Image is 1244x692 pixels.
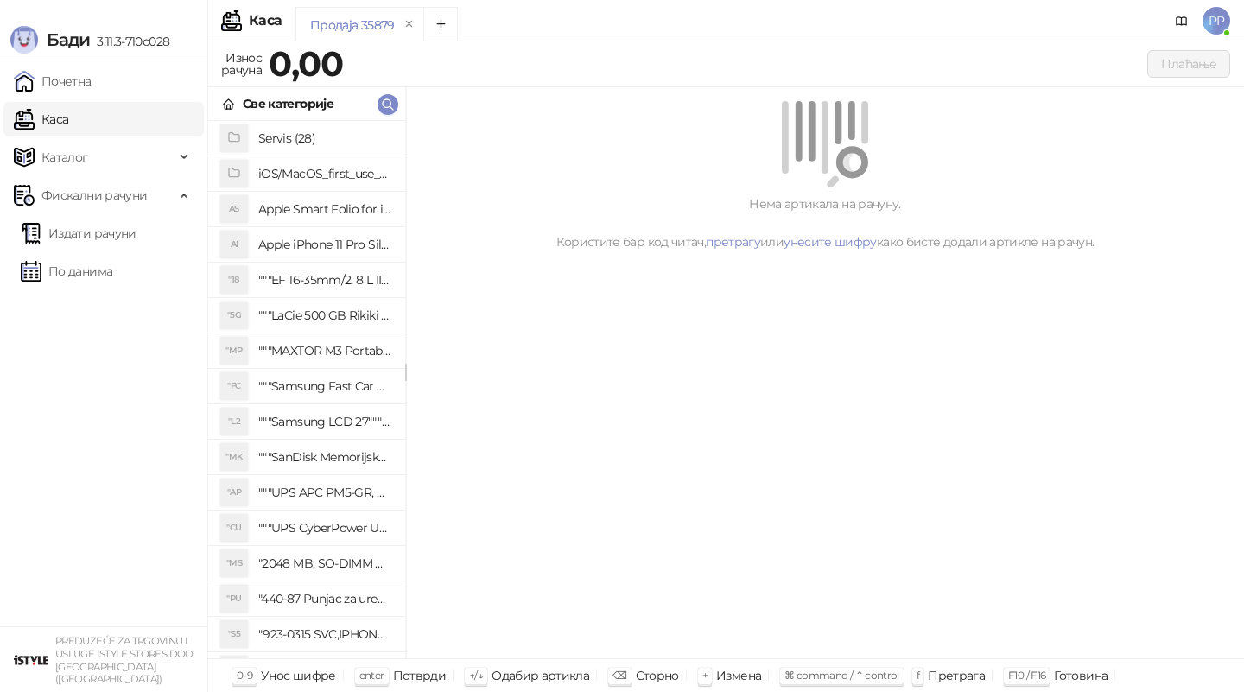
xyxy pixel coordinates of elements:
[249,14,282,28] div: Каса
[10,26,38,54] img: Logo
[706,234,760,250] a: претрагу
[258,231,391,258] h4: Apple iPhone 11 Pro Silicone Case - Black
[258,302,391,329] h4: """LaCie 500 GB Rikiki USB 3.0 / Ultra Compact & Resistant aluminum / USB 3.0 / 2.5"""""""
[258,549,391,577] h4: "2048 MB, SO-DIMM DDRII, 667 MHz, Napajanje 1,8 0,1 V, Latencija CL5"
[1168,7,1196,35] a: Документација
[14,643,48,677] img: 64x64-companyLogo-77b92cf4-9946-4f36-9751-bf7bb5fd2c7d.png
[220,514,248,542] div: "CU
[258,585,391,613] h4: "440-87 Punjac za uredjaje sa micro USB portom 4/1, Stand."
[398,17,421,32] button: remove
[928,664,985,687] div: Претрага
[258,266,391,294] h4: """EF 16-35mm/2, 8 L III USM"""
[41,178,147,213] span: Фискални рачуни
[55,635,194,685] small: PREDUZEĆE ZA TRGOVINU I USLUGE ISTYLE STORES DOO [GEOGRAPHIC_DATA] ([GEOGRAPHIC_DATA])
[258,337,391,365] h4: """MAXTOR M3 Portable 2TB 2.5"""" crni eksterni hard disk HX-M201TCB/GM"""
[1008,669,1045,682] span: F10 / F16
[220,195,248,223] div: AS
[423,7,458,41] button: Add tab
[243,94,333,113] div: Све категорије
[258,372,391,400] h4: """Samsung Fast Car Charge Adapter, brzi auto punja_, boja crna"""
[90,34,169,49] span: 3.11.3-710c028
[492,664,589,687] div: Одабир артикла
[41,140,88,175] span: Каталог
[220,408,248,435] div: "L2
[427,194,1223,251] div: Нема артикала на рачуну. Користите бар код читач, или како бисте додали артикле на рачун.
[784,669,899,682] span: ⌘ command / ⌃ control
[258,443,391,471] h4: """SanDisk Memorijska kartica 256GB microSDXC sa SD adapterom SDSQXA1-256G-GN6MA - Extreme PLUS, ...
[220,302,248,329] div: "5G
[258,195,391,223] h4: Apple Smart Folio for iPad mini (A17 Pro) - Sage
[636,664,679,687] div: Сторно
[14,102,68,136] a: Каса
[258,479,391,506] h4: """UPS APC PM5-GR, Essential Surge Arrest,5 utic_nica"""
[1054,664,1108,687] div: Готовина
[258,160,391,187] h4: iOS/MacOS_first_use_assistance (4)
[21,254,112,289] a: По данима
[258,656,391,683] h4: "923-0448 SVC,IPHONE,TOURQUE DRIVER KIT .65KGF- CM Šrafciger "
[21,216,136,251] a: Издати рачуни
[220,620,248,648] div: "S5
[269,42,343,85] strong: 0,00
[218,47,265,81] div: Износ рачуна
[237,669,252,682] span: 0-9
[220,585,248,613] div: "PU
[258,620,391,648] h4: "923-0315 SVC,IPHONE 5/5S BATTERY REMOVAL TRAY Držač za iPhone sa kojim se otvara display
[14,64,92,98] a: Почетна
[258,514,391,542] h4: """UPS CyberPower UT650EG, 650VA/360W , line-int., s_uko, desktop"""
[393,664,447,687] div: Потврди
[220,656,248,683] div: "SD
[220,372,248,400] div: "FC
[258,408,391,435] h4: """Samsung LCD 27"""" C27F390FHUXEN"""
[1147,50,1230,78] button: Плаћање
[258,124,391,152] h4: Servis (28)
[784,234,877,250] a: унесите шифру
[1203,7,1230,35] span: PP
[310,16,395,35] div: Продаја 35879
[220,479,248,506] div: "AP
[220,337,248,365] div: "MP
[716,664,761,687] div: Измена
[702,669,708,682] span: +
[220,231,248,258] div: AI
[469,669,483,682] span: ↑/↓
[261,664,336,687] div: Унос шифре
[220,549,248,577] div: "MS
[208,121,405,658] div: grid
[47,29,90,50] span: Бади
[612,669,626,682] span: ⌫
[917,669,919,682] span: f
[220,266,248,294] div: "18
[220,443,248,471] div: "MK
[359,669,384,682] span: enter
